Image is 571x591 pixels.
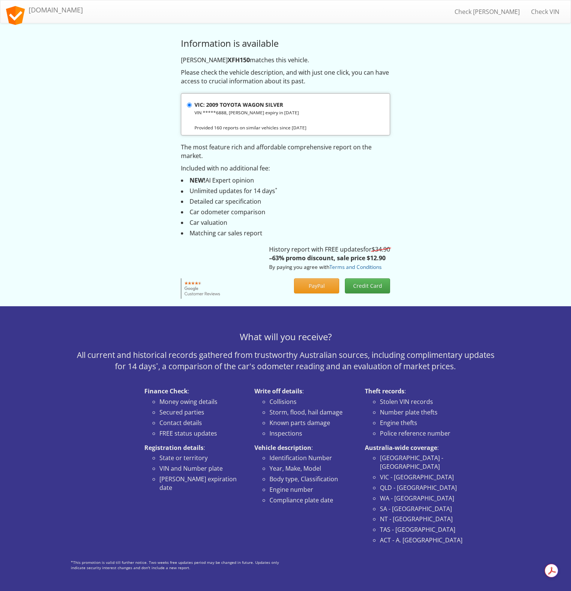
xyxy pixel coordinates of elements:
li: VIC - [GEOGRAPHIC_DATA] [380,473,464,482]
li: [PERSON_NAME] expiration date [159,475,243,492]
li: QLD - [GEOGRAPHIC_DATA] [380,484,464,492]
li: Storm, flood, hail damage [269,408,354,417]
li: Unlimited updates for 14 days [181,187,390,195]
a: Check VIN [525,2,565,21]
li: Compliance plate date [269,496,354,505]
p: All current and historical records gathered from trustworthy Australian sources, including compli... [71,349,501,372]
h3: What will you receive? [71,332,501,342]
strong: Theft records [365,387,404,395]
li: : [144,387,243,437]
li: Detailed car specification [181,197,390,206]
h3: Information is available [181,38,390,48]
img: Google customer reviews [181,278,224,299]
li: ACT - A. [GEOGRAPHIC_DATA] [380,536,464,545]
li: Secured parties [159,408,243,417]
li: Police reference number [380,429,464,438]
li: Contact details [159,419,243,427]
s: $34.90 [372,245,390,253]
li: NT - [GEOGRAPHIC_DATA] [380,515,464,523]
li: : [365,444,464,545]
strong: XFH150 [228,56,250,64]
a: [DOMAIN_NAME] [0,0,89,19]
li: Number plate thefts [380,408,464,417]
small: Provided 160 reports on similar vehicles since [DATE] [194,124,306,130]
li: AI Expert opinion [181,176,390,185]
strong: Registration details [144,444,204,452]
li: State or territory [159,454,243,462]
li: Money owing details [159,398,243,406]
button: PayPal [294,278,339,293]
strong: Finance Check [144,387,188,395]
strong: Australia-wide coverage [365,444,437,452]
span: for [363,245,390,253]
img: logo.svg [6,6,25,25]
strong: NEW! [190,176,205,184]
li: Car odometer comparison [181,208,390,216]
li: TAS - [GEOGRAPHIC_DATA] [380,525,464,534]
li: [GEOGRAPHIC_DATA] - [GEOGRAPHIC_DATA] [380,454,464,471]
strong: Vehicle description [254,444,311,452]
p: The most feature rich and affordable comprehensive report on the market. [181,143,390,160]
li: WA - [GEOGRAPHIC_DATA] [380,494,464,503]
li: Collisions [269,398,354,406]
p: *This promotion is valid till further notice. Two weeks free updates period may be changed in fut... [71,560,280,571]
small: By paying you agree with [269,263,381,270]
li: : [254,387,354,437]
li: : [254,444,354,505]
li: : [365,387,464,437]
li: FREE status updates [159,429,243,438]
a: Terms and Conditions [329,263,381,270]
strong: –63% promo discount, sale price $12.90 [269,254,386,262]
li: VIN and Number plate [159,464,243,473]
li: Engine thefts [380,419,464,427]
li: Body type, Classification [269,475,354,484]
input: VIC: 2009 TOYOTA WAGON SILVER VIN *****6888, [PERSON_NAME] expiry in [DATE] Provided 160 reports ... [187,103,192,107]
p: [PERSON_NAME] matches this vehicle. [181,56,390,64]
li: Stolen VIN records [380,398,464,406]
strong: Write off details [254,387,302,395]
a: Check [PERSON_NAME] [449,2,525,21]
li: Identification Number [269,454,354,462]
p: Included with no additional fee: [181,164,390,173]
li: Inspections [269,429,354,438]
small: VIN *****6888, [PERSON_NAME] expiry in [DATE] [194,109,299,115]
strong: VIC: 2009 TOYOTA WAGON SILVER [194,101,283,108]
li: Known parts damage [269,419,354,427]
p: History report with FREE updates [269,245,390,271]
button: Credit Card [345,278,390,293]
li: Car valuation [181,218,390,227]
li: : [144,444,243,492]
p: Please check the vehicle description, and with just one click, you can have access to crucial inf... [181,68,390,86]
li: Matching car sales report [181,229,390,238]
li: SA - [GEOGRAPHIC_DATA] [380,505,464,513]
li: Year, Make, Model [269,464,354,473]
li: Engine number [269,485,354,494]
